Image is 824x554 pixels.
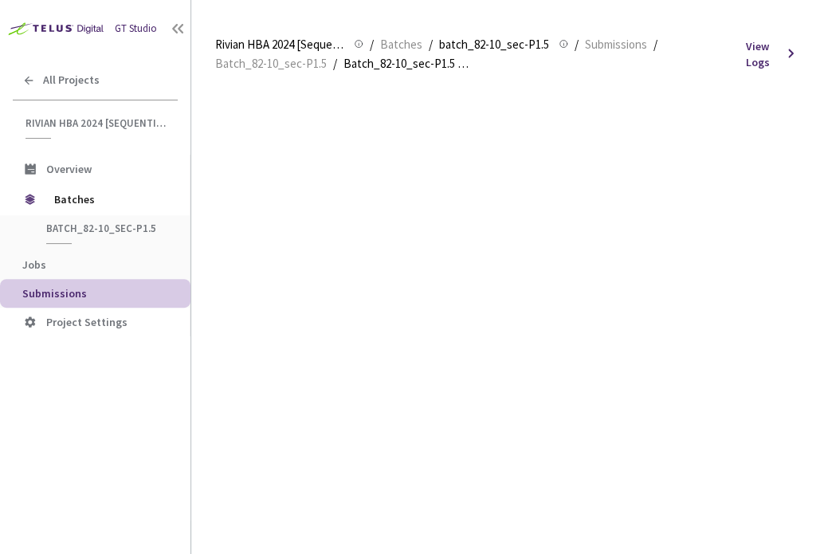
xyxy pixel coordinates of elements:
[745,38,779,70] span: View Logs
[215,35,344,54] span: Rivian HBA 2024 [Sequential]
[26,116,168,130] span: Rivian HBA 2024 [Sequential]
[212,54,330,72] a: Batch_82-10_sec-P1.5
[333,54,337,73] li: /
[46,162,92,176] span: Overview
[585,35,647,54] span: Submissions
[215,54,327,73] span: Batch_82-10_sec-P1.5
[43,73,100,87] span: All Projects
[22,257,46,272] span: Jobs
[380,35,422,54] span: Batches
[22,286,87,301] span: Submissions
[653,35,657,54] li: /
[54,183,163,215] span: Batches
[575,35,579,54] li: /
[370,35,374,54] li: /
[439,35,549,54] span: batch_82-10_sec-P1.5
[46,315,128,329] span: Project Settings
[429,35,433,54] li: /
[343,54,473,73] span: Batch_82-10_sec-P1.5 QC - [DATE]
[115,22,157,37] div: GT Studio
[582,35,650,53] a: Submissions
[377,35,426,53] a: Batches
[46,222,164,235] span: batch_82-10_sec-P1.5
